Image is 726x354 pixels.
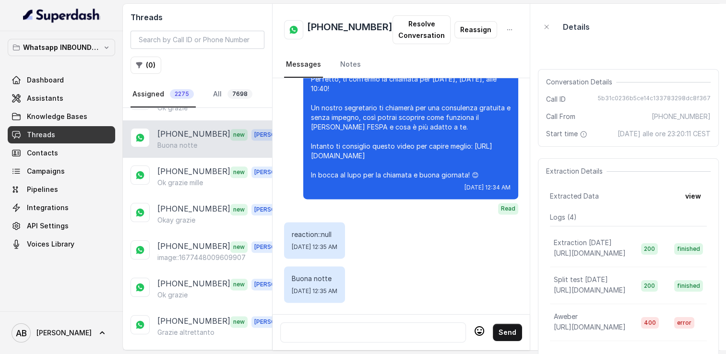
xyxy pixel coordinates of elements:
[27,221,69,231] span: API Settings
[157,141,197,150] p: Buona notte
[8,163,115,180] a: Campaigns
[157,215,195,225] p: Okay grazie
[311,74,511,180] p: Perfetto, ti confermo la chiamata per [DATE], [DATE], alle 10:40! Un nostro segretario ti chiamer...
[211,82,254,107] a: All7698
[230,166,248,178] span: new
[292,274,337,283] p: Buona notte
[554,238,612,248] p: Extraction [DATE]
[251,129,305,141] span: [PERSON_NAME]
[464,184,511,191] span: [DATE] 12:34 AM
[550,191,599,201] span: Extracted Data
[230,316,248,328] span: new
[157,328,214,337] p: Grazie altrettanto
[554,312,578,321] p: Aweber
[550,212,707,222] p: Logs ( 4 )
[157,290,188,300] p: Ok grazie
[679,188,707,205] button: view
[8,90,115,107] a: Assistants
[292,230,337,239] p: reaction::null
[157,165,230,178] p: [PHONE_NUMBER]
[131,82,264,107] nav: Tabs
[131,57,161,74] button: (0)
[292,243,337,251] span: [DATE] 12:35 AM
[554,323,626,331] span: [URL][DOMAIN_NAME]
[36,328,92,338] span: [PERSON_NAME]
[8,236,115,253] a: Voices Library
[157,278,230,290] p: [PHONE_NUMBER]
[16,328,27,338] text: AB
[554,275,608,284] p: Split test [DATE]
[454,21,497,38] button: Reassign
[157,128,230,141] p: [PHONE_NUMBER]
[554,286,626,294] span: [URL][DOMAIN_NAME]
[641,243,658,255] span: 200
[641,317,659,329] span: 400
[251,316,305,328] span: [PERSON_NAME]
[8,126,115,143] a: Threads
[598,94,711,104] span: 5b31c0236b5ce14c133783298dc8f367
[618,129,711,139] span: [DATE] alle ore 23:20:11 CEST
[230,279,248,290] span: new
[284,52,323,78] a: Messages
[251,166,305,178] span: [PERSON_NAME]
[230,241,248,253] span: new
[157,103,188,113] p: Ok grazie
[493,324,522,341] button: Send
[157,178,203,188] p: Ok grazie mille
[131,82,196,107] a: Assigned2275
[674,280,703,292] span: finished
[251,241,305,253] span: [PERSON_NAME]
[8,144,115,162] a: Contacts
[338,52,363,78] a: Notes
[8,39,115,56] button: Whatsapp INBOUND Workspace
[8,108,115,125] a: Knowledge Bases
[554,249,626,257] span: [URL][DOMAIN_NAME]
[8,217,115,235] a: API Settings
[157,240,230,253] p: [PHONE_NUMBER]
[8,181,115,198] a: Pipelines
[8,71,115,89] a: Dashboard
[8,199,115,216] a: Integrations
[546,112,575,121] span: Call From
[307,20,393,39] h2: [PHONE_NUMBER]
[251,204,305,215] span: [PERSON_NAME]
[27,185,58,194] span: Pipelines
[8,319,115,346] a: [PERSON_NAME]
[546,94,566,104] span: Call ID
[674,243,703,255] span: finished
[292,287,337,295] span: [DATE] 12:35 AM
[27,94,63,103] span: Assistants
[546,166,607,176] span: Extraction Details
[131,31,264,49] input: Search by Call ID or Phone Number
[27,75,64,85] span: Dashboard
[284,52,518,78] nav: Tabs
[230,129,248,141] span: new
[230,204,248,215] span: new
[170,89,194,99] span: 2275
[498,203,518,214] span: Read
[546,129,589,139] span: Start time
[27,166,65,176] span: Campaigns
[674,317,694,329] span: error
[652,112,711,121] span: [PHONE_NUMBER]
[227,89,252,99] span: 7698
[641,280,658,292] span: 200
[157,253,246,262] p: image::1677448009609907
[563,21,590,33] p: Details
[157,315,230,328] p: [PHONE_NUMBER]
[23,42,100,53] p: Whatsapp INBOUND Workspace
[27,148,58,158] span: Contacts
[23,8,100,23] img: light.svg
[27,130,55,140] span: Threads
[393,15,451,44] button: Resolve Conversation
[27,239,74,249] span: Voices Library
[131,12,264,23] h2: Threads
[27,203,69,212] span: Integrations
[157,203,230,215] p: [PHONE_NUMBER]
[27,112,87,121] span: Knowledge Bases
[546,77,616,87] span: Conversation Details
[251,279,305,290] span: [PERSON_NAME]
